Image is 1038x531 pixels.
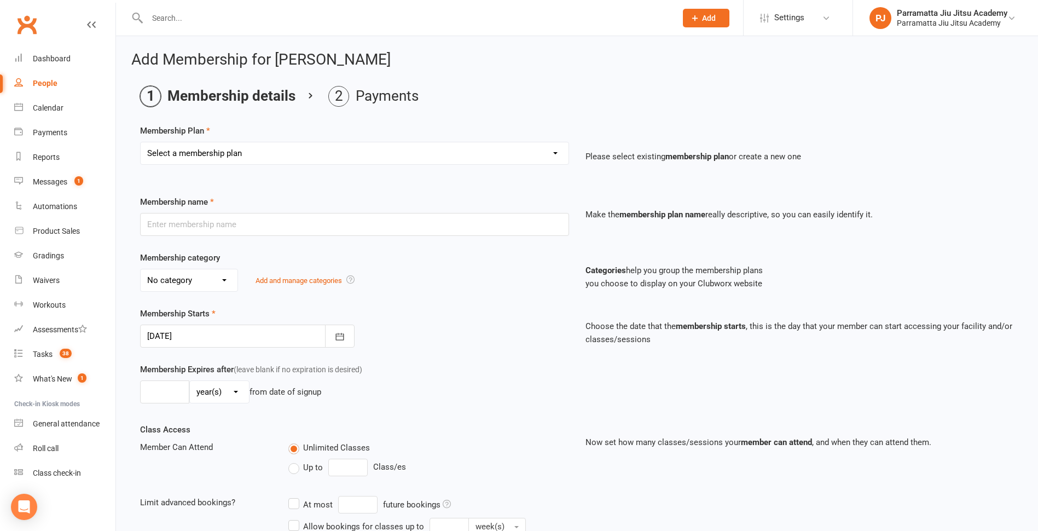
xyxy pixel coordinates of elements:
div: Parramatta Jiu Jitsu Academy [897,18,1007,28]
div: Dashboard [33,54,71,63]
a: Automations [14,194,115,219]
span: 38 [60,349,72,358]
a: Workouts [14,293,115,318]
a: Product Sales [14,219,115,244]
label: Membership Starts [140,307,216,320]
strong: membership plan [665,152,729,161]
a: General attendance kiosk mode [14,412,115,436]
a: Reports [14,145,115,170]
button: Add [683,9,729,27]
input: Search... [144,10,669,26]
div: future bookings [383,498,451,511]
span: Add [702,14,716,22]
div: Tasks [33,350,53,359]
div: Automations [33,202,77,211]
div: Roll call [33,444,59,453]
span: Settings [774,5,804,30]
div: Parramatta Jiu Jitsu Academy [897,8,1007,18]
span: (leave blank if no expiration is desired) [234,365,362,374]
a: Class kiosk mode [14,461,115,486]
div: At most [303,498,333,511]
div: Product Sales [33,227,80,235]
p: Choose the date that the , this is the day that your member can start accessing your facility and... [585,320,1014,346]
div: Workouts [33,301,66,309]
label: Membership category [140,251,220,264]
div: Member Can Attend [132,441,280,454]
div: Payments [33,128,67,137]
a: What's New1 [14,367,115,391]
label: Membership Expires after [140,363,362,376]
div: Class/es [288,459,569,476]
div: Waivers [33,276,60,285]
div: from date of signup [250,385,321,399]
div: Messages [33,177,67,186]
a: Add and manage categories [256,276,342,285]
div: Reports [33,153,60,161]
span: 1 [74,176,83,186]
div: General attendance [33,419,100,428]
p: Please select existing or create a new one [585,150,1014,163]
a: Messages 1 [14,170,115,194]
li: Payments [328,86,419,107]
div: People [33,79,57,88]
strong: membership starts [676,321,746,331]
strong: membership plan name [619,210,705,220]
strong: member can attend [741,437,812,447]
div: What's New [33,374,72,383]
li: Membership details [140,86,295,107]
span: Up to [303,461,323,472]
h2: Add Membership for [PERSON_NAME] [131,51,1023,68]
div: Open Intercom Messenger [11,494,37,520]
a: Dashboard [14,47,115,71]
a: Calendar [14,96,115,120]
div: Class check-in [33,469,81,477]
p: Now set how many classes/sessions your , and when they can attend them. [585,436,1014,449]
div: Gradings [33,251,64,260]
div: Limit advanced bookings? [132,496,280,509]
a: Assessments [14,318,115,342]
input: At mostfuture bookings [338,496,378,513]
a: Waivers [14,268,115,293]
a: People [14,71,115,96]
a: Payments [14,120,115,145]
p: Make the really descriptive, so you can easily identify it. [585,208,1014,221]
label: Membership Plan [140,124,210,137]
div: Assessments [33,325,87,334]
a: Roll call [14,436,115,461]
span: Unlimited Classes [303,441,370,453]
span: 1 [78,373,86,383]
input: Enter membership name [140,213,569,236]
strong: Categories [585,265,626,275]
label: Membership name [140,195,214,209]
div: PJ [869,7,891,29]
a: Clubworx [13,11,40,38]
div: Calendar [33,103,63,112]
a: Tasks 38 [14,342,115,367]
label: Class Access [140,423,190,436]
p: help you group the membership plans you choose to display on your Clubworx website [585,264,1014,290]
a: Gradings [14,244,115,268]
